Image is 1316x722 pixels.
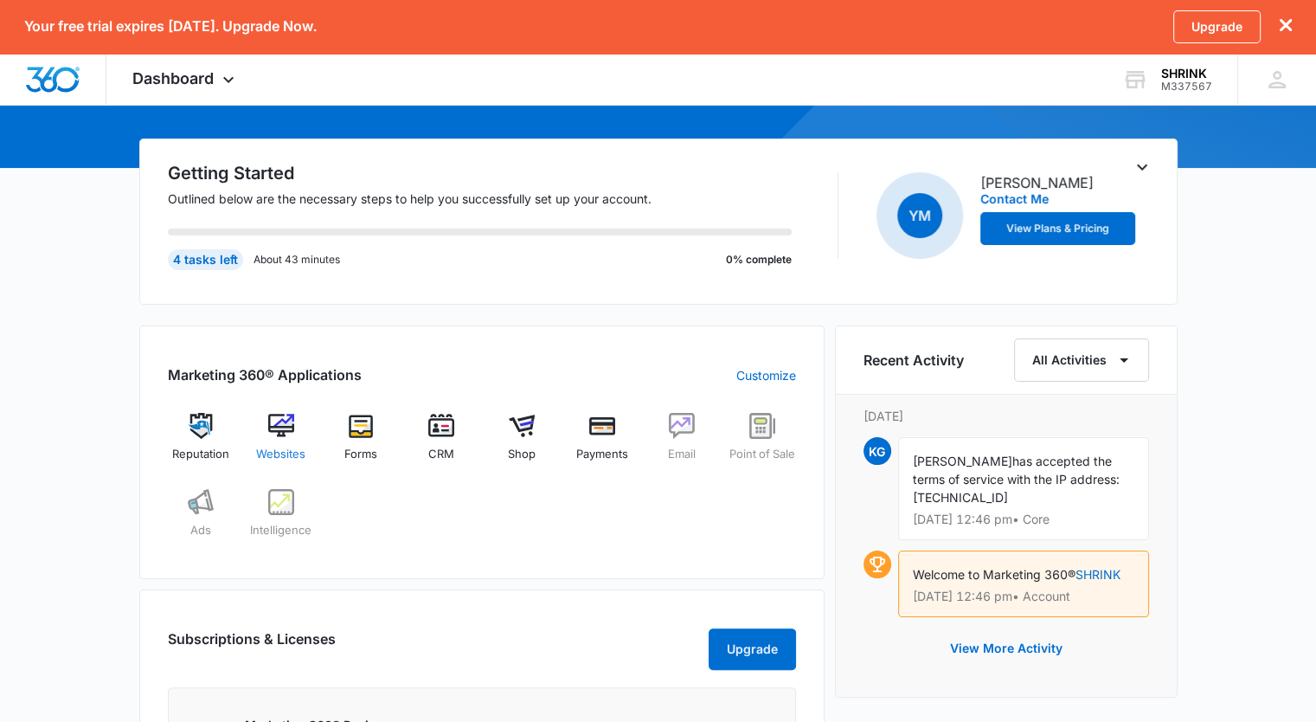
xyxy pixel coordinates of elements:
[1161,81,1212,93] div: account id
[24,18,317,35] p: Your free trial expires [DATE]. Upgrade Now.
[408,413,475,475] a: CRM
[729,413,796,475] a: Point of Sale
[168,190,813,208] p: Outlined below are the necessary steps to help you successfully set up your account.
[668,446,696,463] span: Email
[980,212,1136,245] button: View Plans & Pricing
[913,567,1075,582] span: Welcome to Marketing 360®
[913,454,1012,468] span: [PERSON_NAME]
[736,366,796,384] a: Customize
[933,628,1080,669] button: View More Activity
[913,590,1134,603] p: [DATE] 12:46 pm • Account
[980,193,1049,205] button: Contact Me
[172,446,229,463] span: Reputation
[980,172,1094,193] p: [PERSON_NAME]
[247,489,314,551] a: Intelligence
[1014,338,1149,382] button: All Activities
[568,413,635,475] a: Payments
[1280,18,1292,35] button: dismiss this dialog
[190,522,211,539] span: Ads
[897,193,942,238] span: YM
[250,522,311,539] span: Intelligence
[729,446,795,463] span: Point of Sale
[709,629,796,670] button: Upgrade
[649,413,716,475] a: Email
[913,513,1134,525] p: [DATE] 12:46 pm • Core
[106,54,265,105] div: Dashboard
[1173,10,1261,43] a: Upgrade
[576,446,628,463] span: Payments
[168,629,336,663] h2: Subscriptions & Licenses
[168,489,234,551] a: Ads
[508,446,536,463] span: Shop
[168,413,234,475] a: Reputation
[254,252,340,268] p: About 43 minutes
[726,252,792,268] p: 0% complete
[344,446,377,463] span: Forms
[863,350,964,371] h6: Recent Activity
[1075,567,1120,582] a: SHRINK
[247,413,314,475] a: Websites
[256,446,305,463] span: Websites
[913,490,1008,505] span: [TECHNICAL_ID]
[1161,67,1212,81] div: account name
[913,454,1120,487] span: has accepted the terms of service with the IP address:
[863,437,891,465] span: KG
[132,69,214,87] span: Dashboard
[863,407,1149,425] p: [DATE]
[168,249,243,270] div: 4 tasks left
[489,413,555,475] a: Shop
[1132,157,1152,177] button: Toggle Collapse
[328,413,395,475] a: Forms
[168,160,813,186] h2: Getting Started
[168,364,362,385] h2: Marketing 360® Applications
[428,446,454,463] span: CRM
